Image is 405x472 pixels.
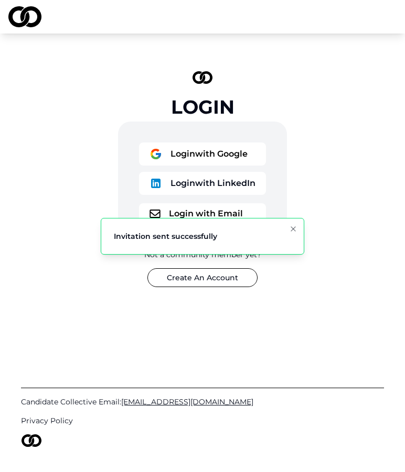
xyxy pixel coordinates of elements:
[150,177,162,190] img: logo
[139,203,266,224] button: logoLogin with Email
[193,71,212,84] img: logo
[21,434,42,447] img: logo
[139,142,266,166] button: logoLoginwith Google
[171,96,235,117] div: Login
[139,172,266,195] button: logoLoginwith LinkedIn
[21,415,384,426] a: Privacy Policy
[150,148,162,160] img: logo
[114,231,217,242] div: Invitation sent successfully
[8,6,41,27] img: logo
[121,397,253,407] span: [EMAIL_ADDRESS][DOMAIN_NAME]
[147,268,258,287] button: Create An Account
[21,397,384,407] a: Candidate Collective Email:[EMAIL_ADDRESS][DOMAIN_NAME]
